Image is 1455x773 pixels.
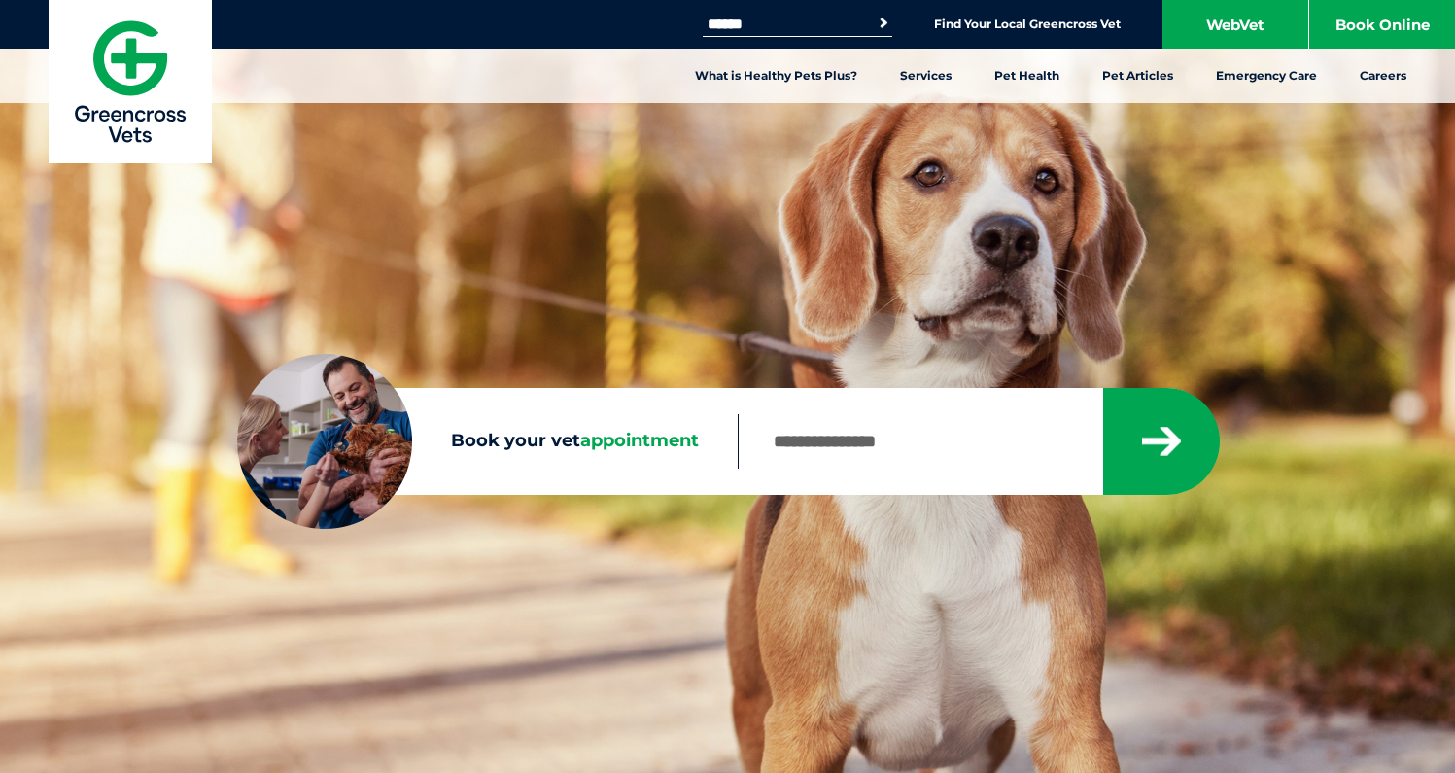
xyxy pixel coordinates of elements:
a: What is Healthy Pets Plus? [674,49,879,103]
a: Pet Articles [1081,49,1195,103]
a: Pet Health [973,49,1081,103]
a: Careers [1338,49,1428,103]
label: Book your vet [237,427,738,456]
a: Find Your Local Greencross Vet [934,17,1121,32]
a: Emergency Care [1195,49,1338,103]
span: appointment [580,430,699,451]
button: Search [874,14,893,33]
a: Services [879,49,973,103]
